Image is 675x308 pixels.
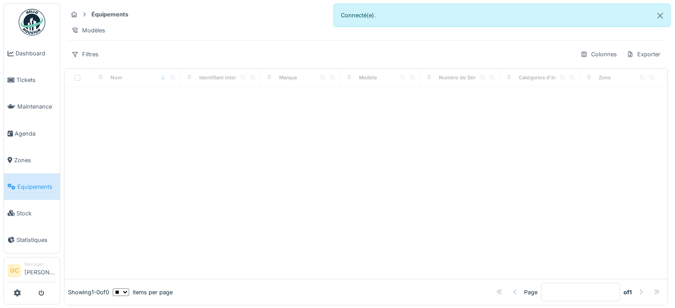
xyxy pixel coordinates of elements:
a: Équipements [4,173,60,200]
img: Badge_color-CXgf-gQk.svg [19,9,45,35]
strong: Équipements [88,10,132,19]
div: Filtres [67,48,103,61]
a: Stock [4,200,60,226]
span: Tickets [16,76,56,84]
div: Page [524,288,537,296]
div: Marque [279,74,297,82]
button: Close [650,4,670,27]
span: Stock [16,209,56,218]
a: Zones [4,147,60,173]
div: items per page [113,288,173,296]
div: Connecté(e). [333,4,671,27]
li: [PERSON_NAME] [24,261,56,280]
div: Zone [599,74,611,82]
a: GC Manager[PERSON_NAME] [8,261,56,282]
div: Showing 1 - 0 of 0 [68,288,109,296]
div: Nom [111,74,122,82]
strong: of 1 [624,288,632,296]
div: Catégories d'équipement [519,74,580,82]
div: Exporter [623,48,664,61]
a: Maintenance [4,94,60,120]
span: Équipements [17,183,56,191]
a: Tickets [4,67,60,94]
span: Zones [14,156,56,164]
div: Modèle [359,74,377,82]
span: Maintenance [17,102,56,111]
a: Statistiques [4,226,60,253]
div: Numéro de Série [439,74,480,82]
div: Modèles [67,24,109,37]
a: Dashboard [4,40,60,67]
span: Agenda [15,129,56,138]
div: Identifiant interne [199,74,242,82]
div: Colonnes [576,48,621,61]
div: Manager [24,261,56,268]
span: Statistiques [16,236,56,244]
li: GC [8,264,21,277]
span: Dashboard [16,49,56,58]
a: Agenda [4,120,60,147]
